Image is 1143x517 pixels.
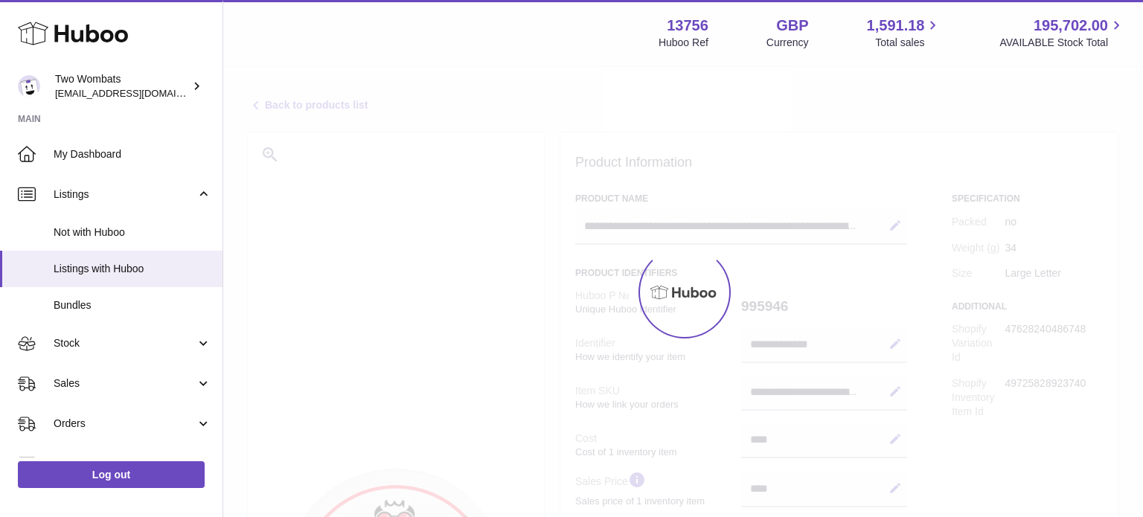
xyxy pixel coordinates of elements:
[999,16,1125,50] a: 195,702.00 AVAILABLE Stock Total
[1034,16,1108,36] span: 195,702.00
[667,16,708,36] strong: 13756
[999,36,1125,50] span: AVAILABLE Stock Total
[54,457,211,471] span: Usage
[54,187,196,202] span: Listings
[54,298,211,312] span: Bundles
[54,147,211,161] span: My Dashboard
[659,36,708,50] div: Huboo Ref
[54,417,196,431] span: Orders
[18,75,40,97] img: internalAdmin-13756@internal.huboo.com
[867,16,942,50] a: 1,591.18 Total sales
[18,461,205,488] a: Log out
[55,72,189,100] div: Two Wombats
[875,36,941,50] span: Total sales
[766,36,809,50] div: Currency
[54,262,211,276] span: Listings with Huboo
[54,376,196,391] span: Sales
[54,336,196,350] span: Stock
[54,225,211,240] span: Not with Huboo
[55,87,219,99] span: [EMAIL_ADDRESS][DOMAIN_NAME]
[776,16,808,36] strong: GBP
[867,16,925,36] span: 1,591.18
